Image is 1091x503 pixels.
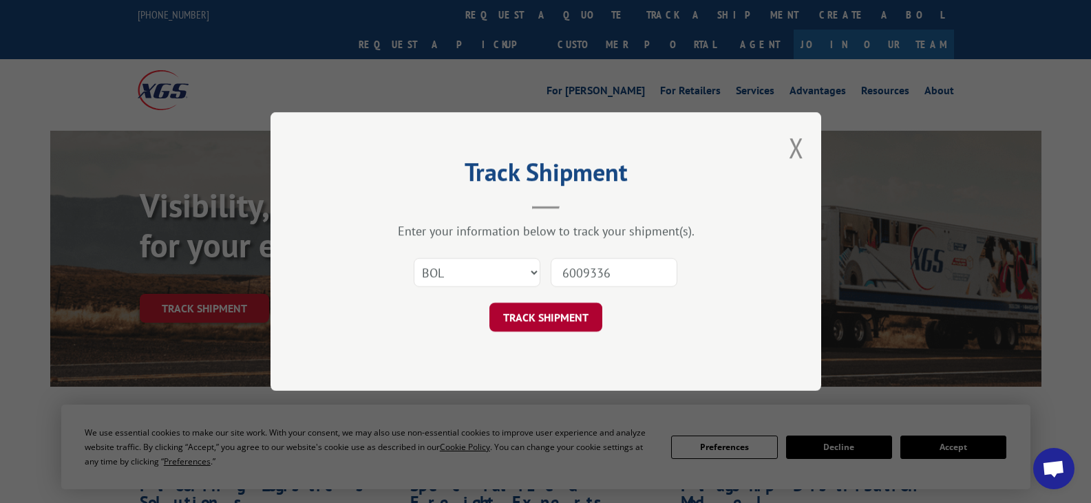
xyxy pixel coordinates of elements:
div: Enter your information below to track your shipment(s). [339,223,752,239]
input: Number(s) [551,258,677,287]
a: Open chat [1033,448,1074,489]
button: TRACK SHIPMENT [489,303,602,332]
h2: Track Shipment [339,162,752,189]
button: Close modal [789,129,804,166]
